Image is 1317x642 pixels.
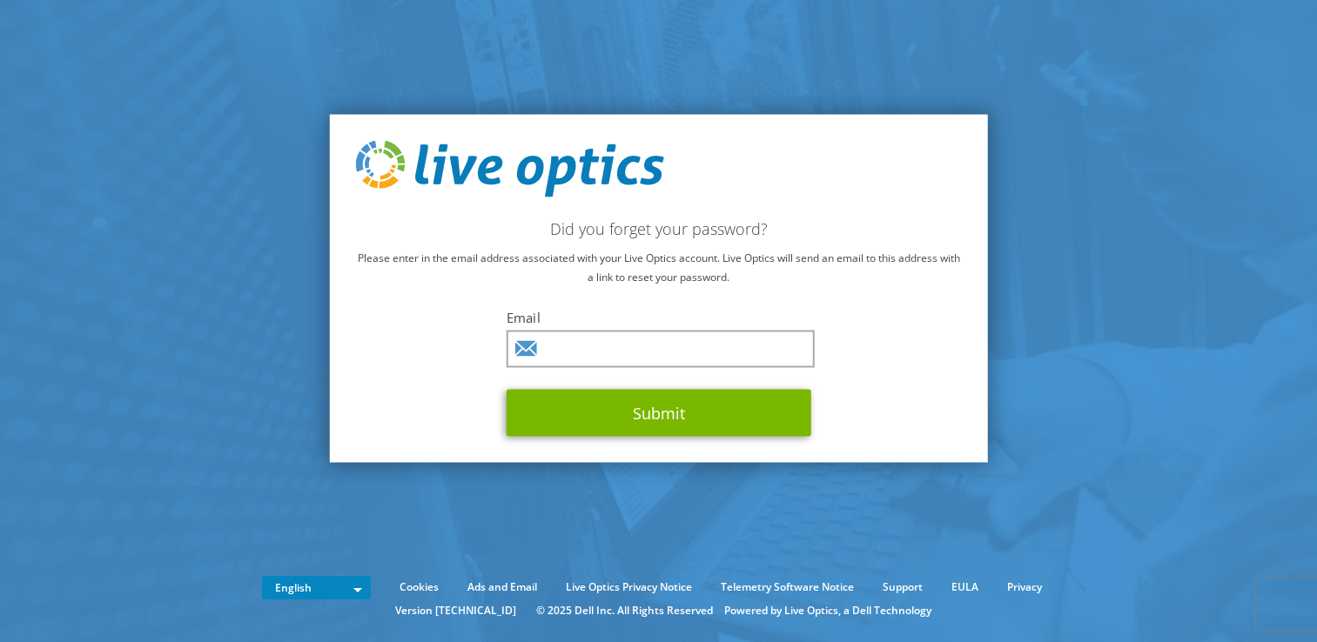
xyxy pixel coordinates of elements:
a: Live Optics Privacy Notice [553,578,705,597]
p: Please enter in the email address associated with your Live Optics account. Live Optics will send... [355,249,962,287]
a: EULA [938,578,991,597]
button: Submit [507,390,811,437]
li: Powered by Live Optics, a Dell Technology [724,601,931,620]
img: live_optics_svg.svg [355,140,663,197]
li: Version [TECHNICAL_ID] [386,601,525,620]
a: Privacy [994,578,1055,597]
h2: Did you forget your password? [355,219,962,238]
a: Ads and Email [454,578,550,597]
a: Telemetry Software Notice [708,578,867,597]
a: Support [870,578,936,597]
a: Cookies [386,578,452,597]
label: Email [507,309,811,326]
li: © 2025 Dell Inc. All Rights Reserved [527,601,722,620]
